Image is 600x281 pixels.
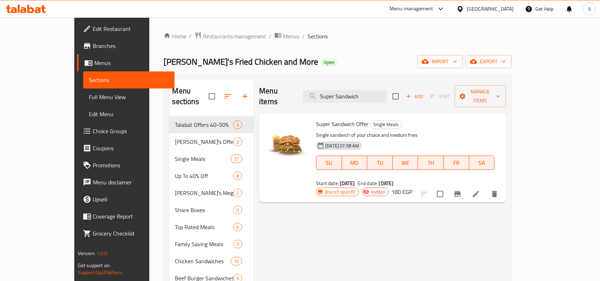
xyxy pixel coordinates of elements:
div: Chicken Sandwiches12 [169,253,253,270]
span: End date: [358,179,377,188]
div: Menu-management [390,5,433,13]
span: Top Rated Meals [175,223,233,231]
span: Family Saving Meals [175,240,233,248]
div: Top Rated Meals6 [169,218,253,236]
a: Coverage Report [77,208,175,225]
div: Up To 40% Off8 [169,167,253,184]
span: Chicken Sandwiches [175,257,230,265]
span: Version: [78,249,95,258]
div: items [233,137,242,146]
span: Manage items [460,87,500,105]
li: / [269,32,272,40]
b: [DATE] [379,179,393,188]
li: / [302,32,305,40]
a: Upsell [77,191,175,208]
button: SU [316,156,342,170]
a: Support.OpsPlatform [78,268,123,277]
span: Single Meals [175,155,230,163]
a: Edit menu item [472,190,480,198]
div: [PERSON_NAME]'s Offers 40-50% Off3 [169,133,253,150]
span: Select section first [426,91,455,102]
span: Upsell [93,195,169,204]
button: WE [393,156,418,170]
button: delete [486,185,503,202]
a: Menu disclaimer [77,174,175,191]
span: [PERSON_NAME]'s Offers 40-50% Off [175,137,233,146]
a: Full Menu View [83,88,175,106]
span: Share Boxes [175,206,233,214]
div: Talabat Offers 40-50%3 [169,116,253,133]
span: Sort sections [219,88,236,105]
h2: Menu items [259,86,294,107]
span: Coverage Report [93,212,169,221]
span: [PERSON_NAME]'s Fried Chicken and More [164,54,318,70]
span: Hidden [368,189,388,195]
span: Menu disclaimer [93,178,169,187]
span: WE [396,158,416,168]
span: 2 [234,190,242,196]
span: Edit Menu [89,110,169,118]
button: export [466,55,511,68]
input: search [303,90,387,103]
span: 8 [234,173,242,179]
div: Single Meals [370,120,402,129]
nav: breadcrumb [164,32,511,41]
span: Add [405,92,424,101]
h6: 180 EGP [391,187,412,197]
span: Sections [307,32,328,40]
span: Start date: [316,179,339,188]
span: Get support on: [78,261,111,270]
a: Edit Menu [83,106,175,123]
div: Talabat Offers 40-50% [175,120,233,129]
span: FR [446,158,466,168]
span: Promotions [93,161,169,169]
a: Sections [83,71,175,88]
span: TU [370,158,390,168]
div: items [231,155,242,163]
button: TH [418,156,444,170]
a: Restaurants management [194,32,266,41]
div: Single Meals27 [169,150,253,167]
span: Select to update [433,187,448,201]
span: Edit Restaurant [93,25,169,33]
span: SU [319,158,339,168]
div: Share Boxes0 [169,201,253,218]
span: 1.0.0 [96,249,107,258]
button: Manage items [455,85,506,107]
span: [DATE] 07:58 AM [322,142,362,149]
img: Super Sandwich Offer [265,119,310,164]
span: Choice Groups [93,127,169,135]
span: Select all sections [204,89,219,104]
li: / [189,32,192,40]
div: items [233,120,242,129]
span: TH [421,158,441,168]
span: Open [321,59,337,65]
span: Grocery Checklist [93,229,169,238]
span: A [588,5,591,13]
div: items [231,257,242,265]
div: [GEOGRAPHIC_DATA] [467,5,514,13]
a: Coupons [77,140,175,157]
span: SA [472,158,492,168]
span: import [423,57,457,66]
button: import [417,55,463,68]
div: items [233,172,242,180]
a: Menus [77,54,175,71]
button: FR [444,156,469,170]
h2: Menu sections [172,86,209,107]
p: Single sandwich of your choice and medium fries [316,131,494,140]
span: 5 [234,241,242,248]
span: Full Menu View [89,93,169,101]
div: [PERSON_NAME]'s Mega Offers2 [169,184,253,201]
button: Add [403,91,426,102]
a: Edit Restaurant [77,20,175,37]
span: Coupons [93,144,169,152]
div: Family Saving Meals5 [169,236,253,253]
div: items [233,240,242,248]
span: Single Meals [370,120,401,129]
a: Promotions [77,157,175,174]
span: 3 [234,121,242,128]
span: Add item [403,91,426,102]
